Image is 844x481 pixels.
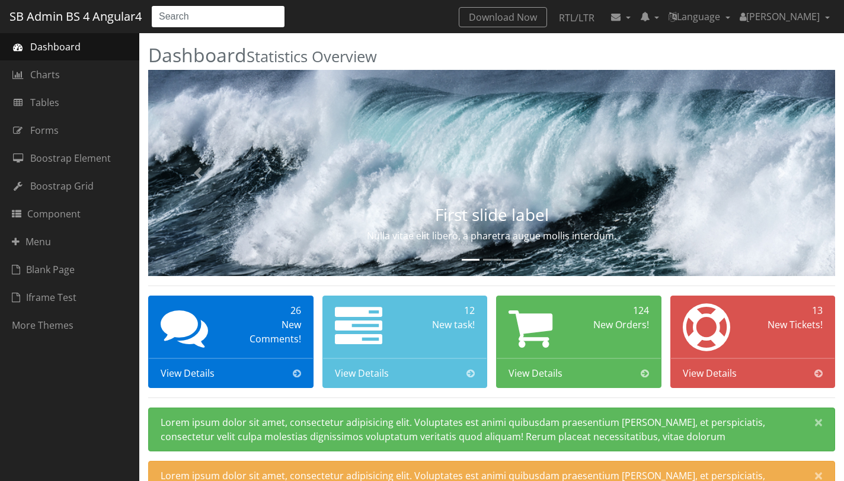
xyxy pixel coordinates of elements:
div: New task! [409,318,475,332]
div: New Tickets! [757,318,823,332]
span: View Details [161,366,215,380]
span: Menu [12,235,51,249]
div: 26 [235,303,301,318]
span: View Details [335,366,389,380]
div: New Orders! [583,318,649,332]
a: Download Now [459,7,547,27]
a: Language [664,5,735,28]
div: New Comments! [235,318,301,346]
div: 124 [583,303,649,318]
button: Close [803,408,835,437]
img: Random first slide [148,70,835,276]
div: Lorem ipsum dolor sit amet, consectetur adipisicing elit. Voluptates est animi quibusdam praesent... [148,408,835,451]
a: SB Admin BS 4 Angular4 [9,5,142,28]
h3: First slide label [251,206,732,224]
h2: Dashboard [148,44,835,65]
p: Nulla vitae elit libero, a pharetra augue mollis interdum. [251,229,732,243]
span: View Details [683,366,737,380]
div: 13 [757,303,823,318]
span: View Details [509,366,562,380]
small: Statistics Overview [247,46,377,67]
a: [PERSON_NAME] [735,5,835,28]
span: × [814,414,823,430]
a: RTL/LTR [549,7,604,28]
input: Search [151,5,285,28]
div: 12 [409,303,475,318]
